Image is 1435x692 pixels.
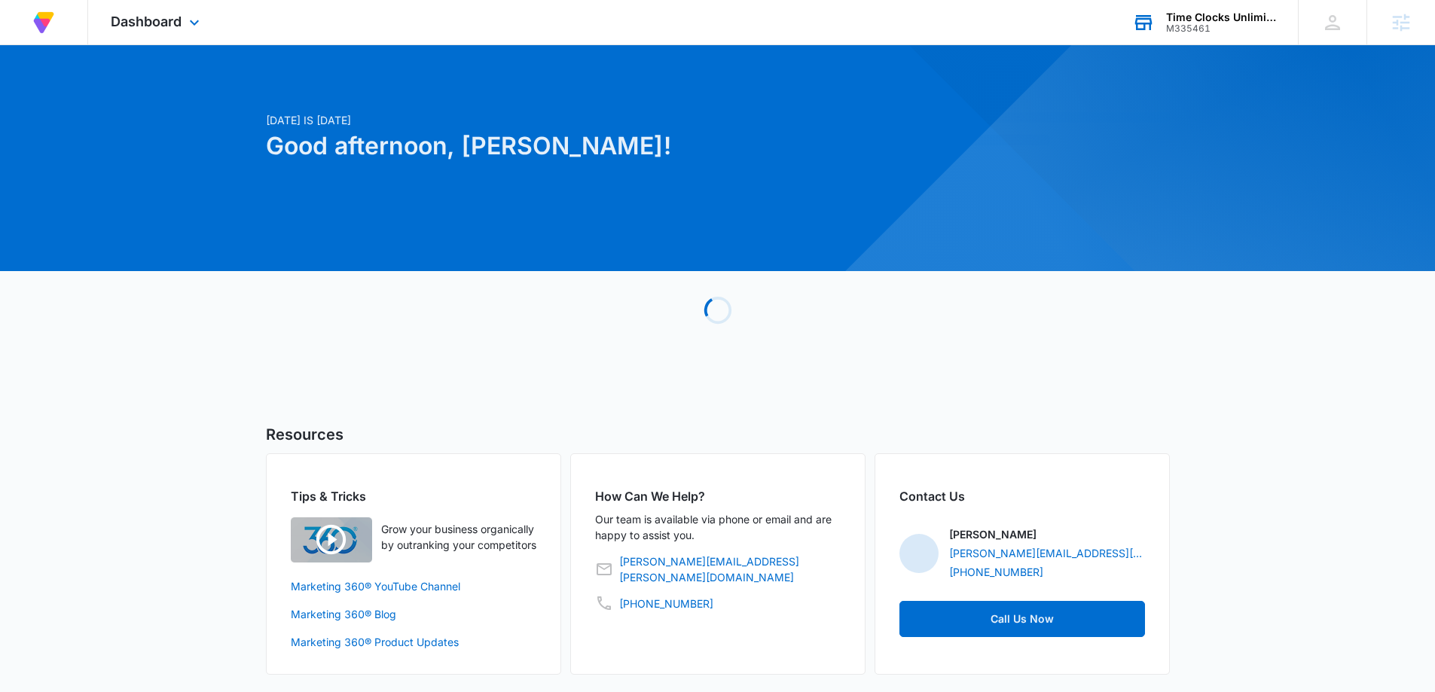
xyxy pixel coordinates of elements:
[381,521,536,553] p: Grow your business organically by outranking your competitors
[949,526,1037,542] p: [PERSON_NAME]
[266,128,863,164] h1: Good afternoon, [PERSON_NAME]!
[291,517,372,562] img: Quick Overview Video
[1166,11,1276,23] div: account name
[899,534,939,573] img: Sophia Elmore
[899,487,1145,505] h2: Contact Us
[111,14,182,29] span: Dashboard
[30,9,57,36] img: Volusion
[291,606,536,622] a: Marketing 360® Blog
[291,634,536,650] a: Marketing 360® Product Updates
[595,487,841,505] h2: How Can We Help?
[266,112,863,128] p: [DATE] is [DATE]
[291,578,536,594] a: Marketing 360® YouTube Channel
[595,511,841,543] p: Our team is available via phone or email and are happy to assist you.
[899,601,1145,637] a: Call Us Now
[291,487,536,505] h2: Tips & Tricks
[1166,23,1276,34] div: account id
[266,423,1170,446] h5: Resources
[619,596,713,611] a: [PHONE_NUMBER]
[619,553,841,585] a: [PERSON_NAME][EMAIL_ADDRESS][PERSON_NAME][DOMAIN_NAME]
[949,564,1043,580] a: [PHONE_NUMBER]
[949,545,1145,561] a: [PERSON_NAME][EMAIL_ADDRESS][PERSON_NAME][DOMAIN_NAME]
